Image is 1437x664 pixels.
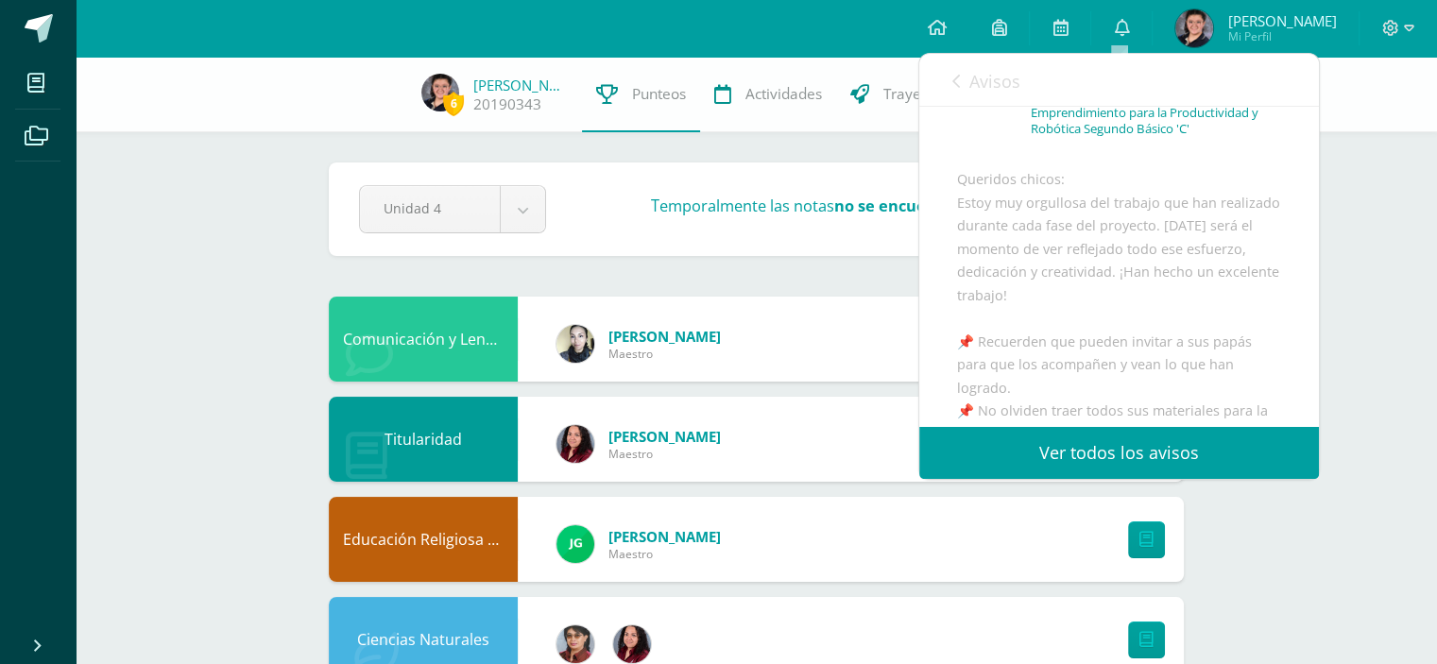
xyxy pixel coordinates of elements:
[582,57,700,132] a: Punteos
[836,57,973,132] a: Trayectoria
[632,84,686,104] span: Punteos
[329,297,518,382] div: Comunicación y Lenguaje, Idioma Extranjero Inglés
[443,92,464,115] span: 6
[556,325,594,363] img: 119c9a59dca757fc394b575038654f60.png
[360,186,545,232] a: Unidad 4
[608,546,721,562] span: Maestro
[834,195,1060,216] strong: no se encuentran disponibles
[651,195,1064,216] h3: Temporalmente las notas .
[919,427,1319,479] a: Ver todos los avisos
[473,94,541,114] a: 20190343
[969,70,1020,93] span: Avisos
[421,74,459,111] img: 34b7bb1faa746cc9726c0c91e4880e52.png
[556,525,594,563] img: 3da61d9b1d2c0c7b8f7e89c78bbce001.png
[1227,11,1336,30] span: [PERSON_NAME]
[329,497,518,582] div: Educación Religiosa Escolar
[608,327,721,346] span: [PERSON_NAME]
[384,186,476,230] span: Unidad 4
[1175,9,1213,47] img: 34b7bb1faa746cc9726c0c91e4880e52.png
[556,625,594,663] img: 62738a800ecd8b6fa95d10d0b85c3dbc.png
[329,397,518,482] div: Titularidad
[1031,105,1281,137] p: Emprendimiento para la Productividad y Robótica Segundo Básico 'C'
[473,76,568,94] a: [PERSON_NAME]
[608,427,721,446] span: [PERSON_NAME]
[1227,28,1336,44] span: Mi Perfil
[608,446,721,462] span: Maestro
[608,346,721,362] span: Maestro
[883,84,959,104] span: Trayectoria
[608,527,721,546] span: [PERSON_NAME]
[556,425,594,463] img: 7420dd8cffec07cce464df0021f01d4a.png
[613,625,651,663] img: 7420dd8cffec07cce464df0021f01d4a.png
[745,84,822,104] span: Actividades
[700,57,836,132] a: Actividades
